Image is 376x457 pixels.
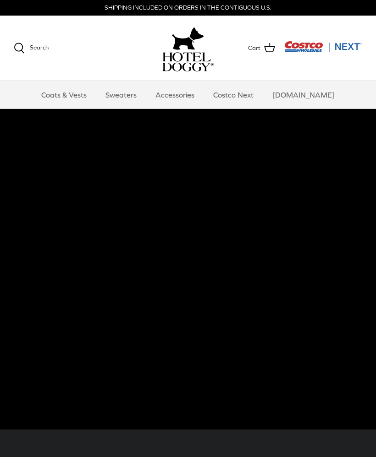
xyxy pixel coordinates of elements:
[248,44,260,53] span: Cart
[30,44,49,51] span: Search
[284,41,362,52] img: Costco Next
[248,42,275,54] a: Cart
[284,47,362,54] a: Visit Costco Next
[162,52,214,71] img: hoteldoggycom
[162,25,214,71] a: hoteldoggy.com hoteldoggycom
[33,81,95,109] a: Coats & Vests
[172,25,204,52] img: hoteldoggy.com
[264,81,343,109] a: [DOMAIN_NAME]
[14,43,49,54] a: Search
[205,81,262,109] a: Costco Next
[97,81,145,109] a: Sweaters
[147,81,203,109] a: Accessories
